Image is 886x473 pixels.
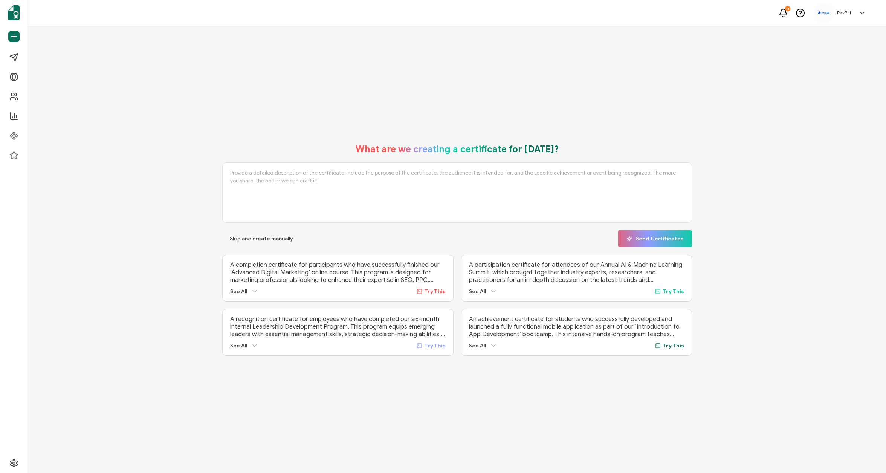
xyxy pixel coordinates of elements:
p: A recognition certificate for employees who have completed our six-month internal Leadership Deve... [230,315,445,338]
p: A participation certificate for attendees of our Annual AI & Machine Learning Summit, which broug... [469,261,684,284]
button: Send Certificates [618,230,692,247]
p: A completion certificate for participants who have successfully finished our ‘Advanced Digital Ma... [230,261,445,284]
div: 11 [785,6,790,11]
span: Try This [424,343,446,349]
span: Send Certificates [626,236,684,242]
span: See All [230,288,247,295]
span: Skip and create manually [230,236,293,242]
button: Skip and create manually [222,230,301,247]
h5: PayPal [837,10,851,15]
h1: What are we creating a certificate for [DATE]? [356,144,559,155]
img: sertifier-logomark-colored.svg [8,5,20,20]
span: Try This [663,288,684,295]
img: 67697491-d3f2-4529-ae58-7b6c91fdd628.png [818,10,829,16]
span: Try This [424,288,446,295]
p: An achievement certificate for students who successfully developed and launched a fully functiona... [469,315,684,338]
span: Try This [663,343,684,349]
span: See All [230,343,247,349]
span: See All [469,343,486,349]
span: See All [469,288,486,295]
